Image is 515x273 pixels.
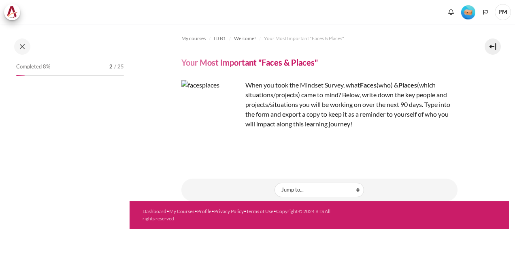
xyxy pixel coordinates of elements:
span: ID B1 [214,35,226,42]
button: Languages [479,6,492,18]
a: Your Most Important "Faces & Places" [264,34,344,43]
nav: Navigation bar [181,32,458,45]
a: Profile [197,208,211,214]
strong: aces [364,81,377,89]
div: Level #1 [461,4,475,19]
a: My Courses [169,208,194,214]
div: Show notification window with no new notifications [445,6,457,18]
a: Welcome! [234,34,256,43]
span: 2 [109,63,113,71]
div: • • • • • [143,208,332,222]
a: My courses [181,34,206,43]
img: facesplaces [181,80,242,141]
img: Architeck [6,6,18,18]
a: Privacy Policy [214,208,244,214]
span: PM [495,4,511,20]
span: Welcome! [234,35,256,42]
strong: Places [398,81,417,89]
a: Terms of Use [246,208,273,214]
h4: Your Most Important "Faces & Places" [181,57,318,68]
span: My courses [181,35,206,42]
section: Content [130,24,509,201]
span: Your Most Important "Faces & Places" [264,35,344,42]
span: / 25 [114,63,124,71]
a: User menu [495,4,511,20]
p: When you took the Mindset Survey, what (who) & (which situations/projects) came to mind? Below, w... [181,80,458,129]
a: ID B1 [214,34,226,43]
div: 8% [16,75,25,76]
img: Level #1 [461,5,475,19]
strong: F [360,81,364,89]
a: Level #1 [458,4,479,19]
a: Dashboard [143,208,166,214]
span: Completed 8% [16,63,50,71]
a: Architeck Architeck [4,4,24,20]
